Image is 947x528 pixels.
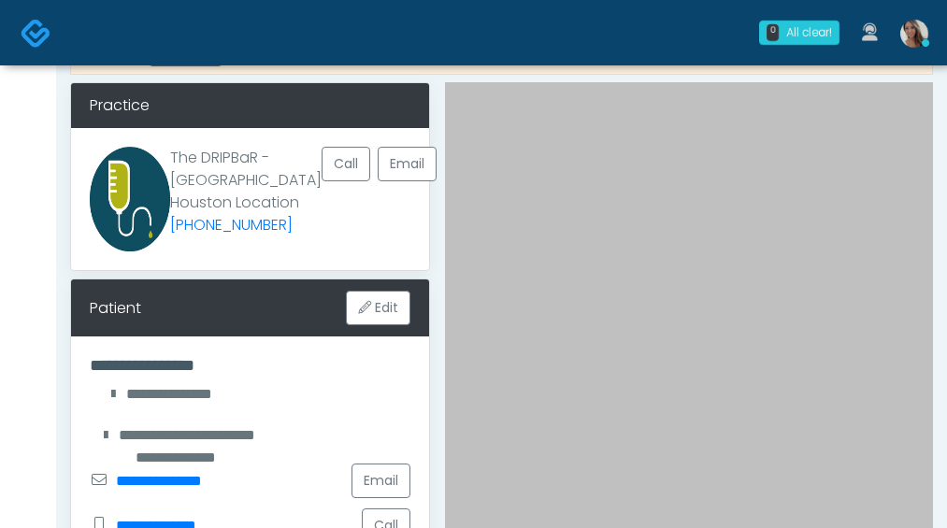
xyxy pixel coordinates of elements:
div: Practice [71,83,429,128]
a: [PHONE_NUMBER] [170,214,293,235]
img: Samantha Ly [900,20,928,48]
img: Provider image [90,147,170,251]
img: Docovia [21,18,51,49]
button: Edit [346,291,410,325]
div: All clear! [786,24,832,41]
a: Email [378,147,437,181]
button: Call [322,147,370,181]
div: 0 [767,24,779,41]
a: 0 All clear! [748,13,851,52]
p: The DRIPBaR - [GEOGRAPHIC_DATA] Houston Location [170,147,322,236]
button: Open LiveChat chat widget [15,7,71,64]
a: Email [352,464,410,498]
div: Patient [90,297,141,320]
